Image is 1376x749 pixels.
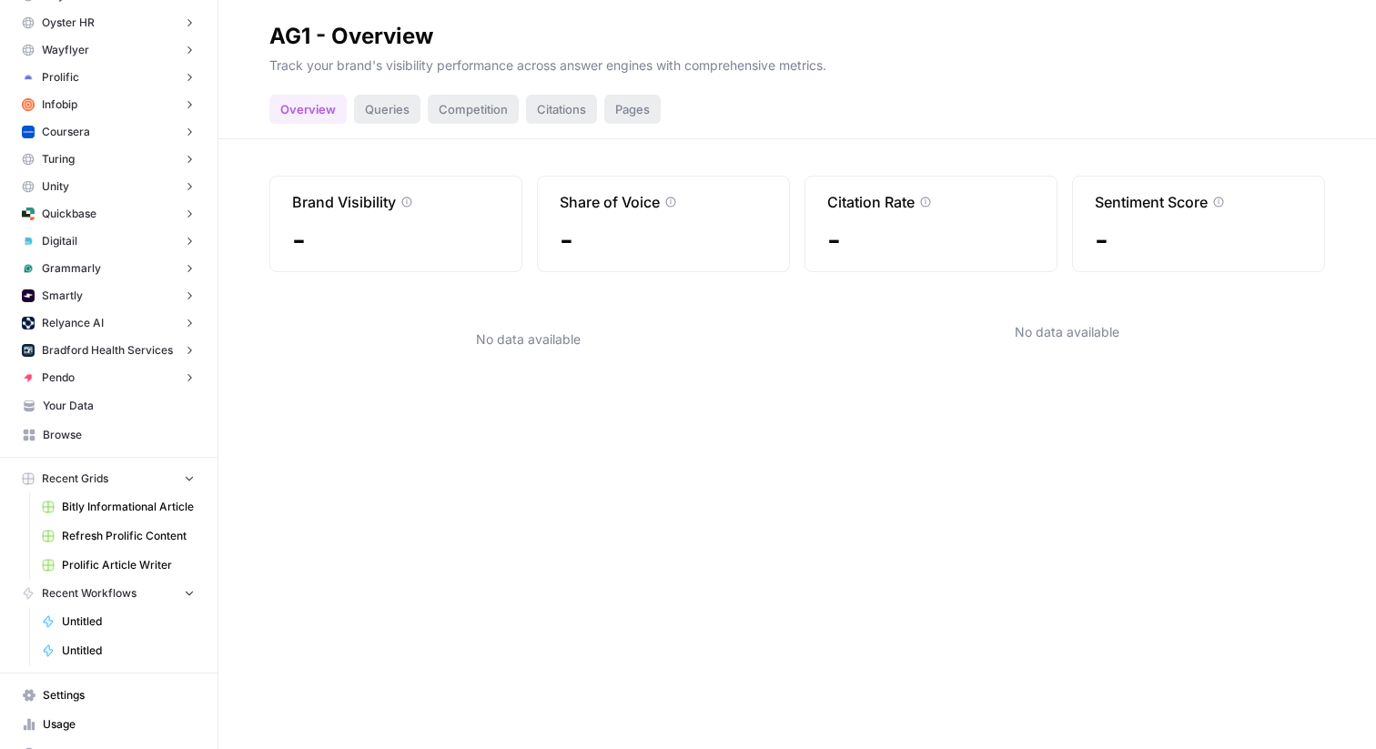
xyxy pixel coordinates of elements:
[269,95,347,124] div: Overview
[42,288,83,304] span: Smartly
[34,521,203,551] a: Refresh Prolific Content
[1015,323,1119,341] p: No data available
[62,613,195,630] span: Untitled
[560,224,767,257] span: -
[428,95,519,124] div: Competition
[62,643,195,659] span: Untitled
[15,64,203,91] button: Prolific
[42,206,96,222] span: Quickbase
[1095,191,1208,213] p: Sentiment Score
[15,146,203,173] button: Turing
[15,173,203,200] button: Unity
[15,255,203,282] button: Grammarly
[1095,224,1302,257] span: -
[42,151,75,167] span: Turing
[15,364,203,391] button: Pendo
[42,178,69,195] span: Unity
[22,371,35,384] img: piswy9vrvpur08uro5cr7jpu448u
[15,91,203,118] button: Infobip
[604,95,661,124] div: Pages
[269,51,1325,75] p: Track your brand's visibility performance across answer engines with comprehensive metrics.
[42,96,77,113] span: Infobip
[354,95,420,124] div: Queries
[42,233,77,249] span: Digitail
[42,315,104,331] span: Relyance AI
[292,191,396,213] p: Brand Visibility
[22,71,35,84] img: fan0pbaj1h6uk31gyhtjyk7uzinz
[15,465,203,492] button: Recent Grids
[15,710,203,739] a: Usage
[42,42,89,58] span: Wayflyer
[34,551,203,580] a: Prolific Article Writer
[269,22,433,51] div: AG1 - Overview
[827,191,915,213] p: Citation Rate
[42,69,79,86] span: Prolific
[22,98,35,111] img: e96rwc90nz550hm4zzehfpz0of55
[15,309,203,337] button: Relyance AI
[560,191,660,213] p: Share of Voice
[62,499,195,515] span: Bitly Informational Article
[15,337,203,364] button: Bradford Health Services
[43,716,195,733] span: Usage
[15,681,203,710] a: Settings
[43,687,195,703] span: Settings
[62,557,195,573] span: Prolific Article Writer
[34,492,203,521] a: Bitly Informational Article
[34,607,203,636] a: Untitled
[22,262,35,275] img: 6qj8gtflwv87ps1ofr2h870h2smq
[22,317,35,329] img: 8r7vcgjp7k596450bh7nfz5jb48j
[42,369,75,386] span: Pendo
[22,344,35,357] img: 0xotxkj32g9ill9ld0jvwrjjfnpj
[22,207,35,220] img: su6rzb6ooxtlguexw0i7h3ek2qys
[43,427,195,443] span: Browse
[15,420,203,450] a: Browse
[476,330,581,349] p: No data available
[526,95,597,124] div: Citations
[292,224,500,257] span: -
[15,36,203,64] button: Wayflyer
[22,235,35,248] img: 21cqirn3y8po2glfqu04segrt9y0
[15,118,203,146] button: Coursera
[15,228,203,255] button: Digitail
[42,585,137,602] span: Recent Workflows
[22,289,35,302] img: pf0m9uptbb5lunep0ouiqv2syuku
[42,260,101,277] span: Grammarly
[15,9,203,36] button: Oyster HR
[42,124,90,140] span: Coursera
[15,580,203,607] button: Recent Workflows
[42,471,108,487] span: Recent Grids
[42,342,173,359] span: Bradford Health Services
[42,15,95,31] span: Oyster HR
[15,391,203,420] a: Your Data
[15,282,203,309] button: Smartly
[43,398,195,414] span: Your Data
[34,636,203,665] a: Untitled
[827,224,1035,257] span: -
[62,528,195,544] span: Refresh Prolific Content
[15,200,203,228] button: Quickbase
[22,126,35,138] img: 1rmbdh83liigswmnvqyaq31zy2bw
